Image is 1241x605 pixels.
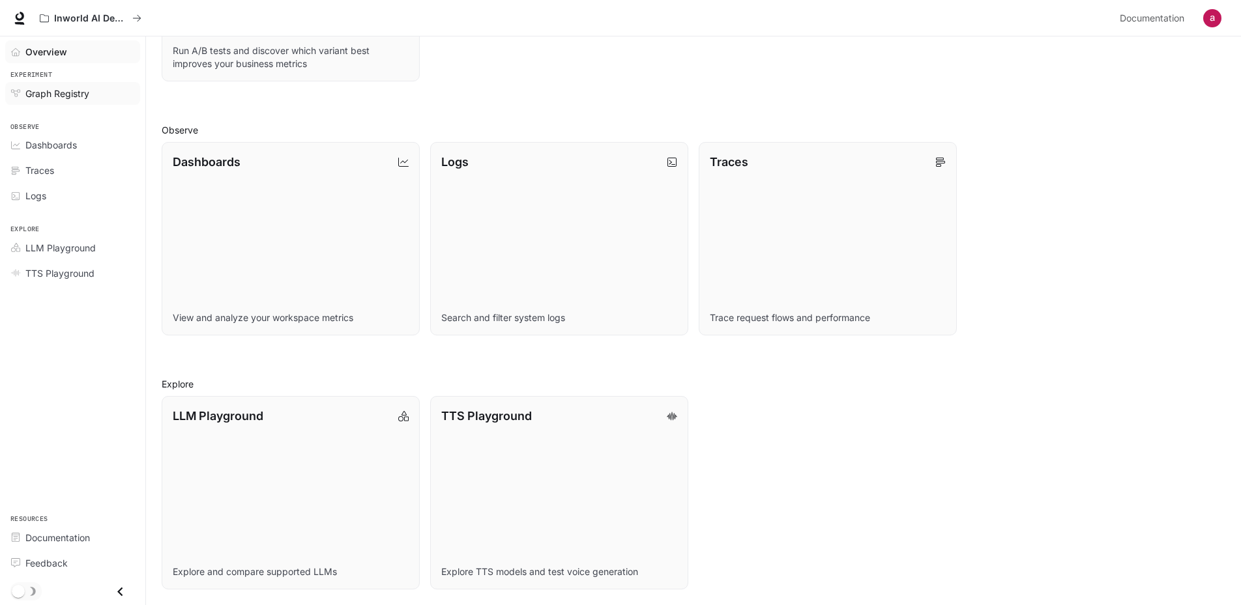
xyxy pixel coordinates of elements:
[106,578,135,605] button: Close drawer
[441,407,532,425] p: TTS Playground
[5,526,140,549] a: Documentation
[162,142,420,335] a: DashboardsView and analyze your workspace metrics
[25,87,89,100] span: Graph Registry
[5,184,140,207] a: Logs
[5,82,140,105] a: Graph Registry
[25,189,46,203] span: Logs
[5,40,140,63] a: Overview
[173,565,409,578] p: Explore and compare supported LLMs
[1120,10,1184,27] span: Documentation
[54,13,127,24] p: Inworld AI Demos
[173,153,241,171] p: Dashboards
[173,44,409,70] p: Run A/B tests and discover which variant best improves your business metrics
[1199,5,1225,31] button: User avatar
[1203,9,1221,27] img: User avatar
[25,266,95,280] span: TTS Playground
[5,262,140,285] a: TTS Playground
[162,396,420,589] a: LLM PlaygroundExplore and compare supported LLMs
[173,407,263,425] p: LLM Playground
[162,123,1225,137] h2: Observe
[5,134,140,156] a: Dashboards
[699,142,957,335] a: TracesTrace request flows and performance
[173,311,409,324] p: View and analyze your workspace metrics
[12,584,25,598] span: Dark mode toggle
[162,377,1225,391] h2: Explore
[441,311,677,324] p: Search and filter system logs
[1115,5,1194,31] a: Documentation
[25,163,54,177] span: Traces
[25,138,77,152] span: Dashboards
[5,159,140,182] a: Traces
[5,552,140,574] a: Feedback
[25,531,90,544] span: Documentation
[5,236,140,259] a: LLM Playground
[430,396,688,589] a: TTS PlaygroundExplore TTS models and test voice generation
[25,45,67,59] span: Overview
[430,142,688,335] a: LogsSearch and filter system logs
[710,311,946,324] p: Trace request flows and performance
[25,556,68,570] span: Feedback
[441,565,677,578] p: Explore TTS models and test voice generation
[25,241,96,255] span: LLM Playground
[710,153,748,171] p: Traces
[441,153,469,171] p: Logs
[34,5,147,31] button: All workspaces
